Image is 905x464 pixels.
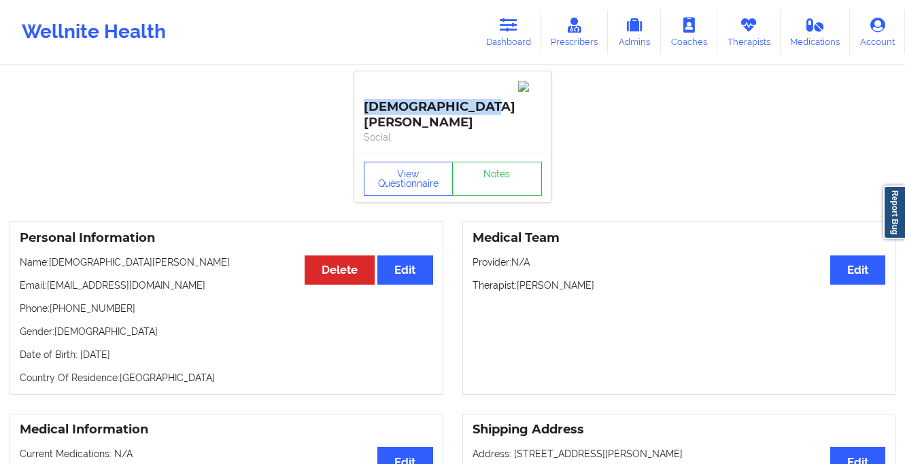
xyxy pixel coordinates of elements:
[20,325,433,338] p: Gender: [DEMOGRAPHIC_DATA]
[20,279,433,292] p: Email: [EMAIL_ADDRESS][DOMAIN_NAME]
[883,185,905,239] a: Report Bug
[717,10,781,54] a: Therapists
[608,10,661,54] a: Admins
[20,302,433,315] p: Phone: [PHONE_NUMBER]
[473,255,886,269] p: Provider: N/A
[452,162,542,196] a: Notes
[661,10,717,54] a: Coaches
[830,255,885,285] button: Edit
[20,348,433,361] p: Date of Birth: [DATE]
[473,447,886,461] p: Address: [STREET_ADDRESS][PERSON_NAME]
[20,422,433,438] h3: Medical Information
[20,447,433,461] p: Current Medications: N/A
[364,162,454,196] button: View Questionnaire
[305,255,375,285] button: Delete
[473,422,886,438] h3: Shipping Address
[541,10,609,54] a: Prescribers
[518,81,542,92] img: Image%2Fplaceholer-image.png
[473,230,886,246] h3: Medical Team
[364,130,542,144] p: Social
[20,230,433,246] h3: Personal Information
[781,10,851,54] a: Medications
[473,279,886,292] p: Therapist: [PERSON_NAME]
[20,255,433,269] p: Name: [DEMOGRAPHIC_DATA][PERSON_NAME]
[850,10,905,54] a: Account
[20,371,433,385] p: Country Of Residence: [GEOGRAPHIC_DATA]
[377,255,432,285] button: Edit
[476,10,541,54] a: Dashboard
[364,78,542,130] div: [DEMOGRAPHIC_DATA][PERSON_NAME]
